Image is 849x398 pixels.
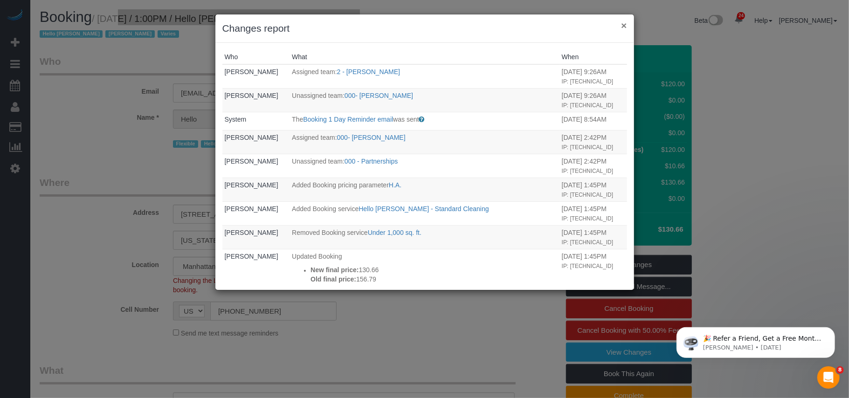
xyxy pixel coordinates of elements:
[290,130,559,154] td: What
[817,366,840,389] iframe: Intercom live chat
[559,130,627,154] td: When
[562,78,613,85] small: IP: [TECHNICAL_ID]
[292,253,342,260] span: Updated Booking
[311,265,557,274] p: 130.66
[225,158,278,165] a: [PERSON_NAME]
[222,21,627,35] h3: Changes report
[292,158,345,165] span: Unassigned team:
[222,64,290,88] td: Who
[562,215,613,222] small: IP: [TECHNICAL_ID]
[222,50,290,64] th: Who
[559,50,627,64] th: When
[290,112,559,130] td: What
[562,239,613,246] small: IP: [TECHNICAL_ID]
[836,366,844,374] span: 8
[292,205,359,213] span: Added Booking service
[222,88,290,112] td: Who
[290,202,559,226] td: What
[215,14,634,290] sui-modal: Changes report
[290,249,559,328] td: What
[562,102,613,109] small: IP: [TECHNICAL_ID]
[222,226,290,249] td: Who
[345,158,398,165] a: 000 - Partnerships
[559,88,627,112] td: When
[311,266,359,274] strong: New final price:
[303,116,393,123] a: Booking 1 Day Reminder email
[559,64,627,88] td: When
[290,50,559,64] th: What
[337,134,406,141] a: 000- [PERSON_NAME]
[559,249,627,328] td: When
[292,68,337,75] span: Assigned team:
[559,112,627,130] td: When
[225,205,278,213] a: [PERSON_NAME]
[393,116,419,123] span: was sent
[562,263,613,269] small: IP: [TECHNICAL_ID]
[225,134,278,141] a: [PERSON_NAME]
[368,229,421,236] a: Under 1,000 sq. ft.
[389,181,401,189] a: H.A.
[225,68,278,75] a: [PERSON_NAME]
[222,130,290,154] td: Who
[562,168,613,174] small: IP: [TECHNICAL_ID]
[222,112,290,130] td: Who
[292,134,337,141] span: Assigned team:
[663,308,849,373] iframe: Intercom notifications message
[359,205,489,213] a: Hello [PERSON_NAME] - Standard Cleaning
[290,226,559,249] td: What
[225,229,278,236] a: [PERSON_NAME]
[559,226,627,249] td: When
[621,21,627,30] button: ×
[345,92,413,99] a: 000- [PERSON_NAME]
[225,181,278,189] a: [PERSON_NAME]
[290,178,559,202] td: What
[559,178,627,202] td: When
[222,202,290,226] td: Who
[292,92,345,99] span: Unassigned team:
[222,154,290,178] td: Who
[290,154,559,178] td: What
[292,116,303,123] span: The
[222,249,290,328] td: Who
[311,275,356,283] strong: Old final price:
[290,64,559,88] td: What
[225,92,278,99] a: [PERSON_NAME]
[562,144,613,151] small: IP: [TECHNICAL_ID]
[225,253,278,260] a: [PERSON_NAME]
[225,116,247,123] a: System
[559,202,627,226] td: When
[222,178,290,202] td: Who
[562,192,613,198] small: IP: [TECHNICAL_ID]
[311,274,557,284] p: 156.79
[337,68,400,75] a: 2 - [PERSON_NAME]
[292,181,389,189] span: Added Booking pricing parameter
[290,88,559,112] td: What
[559,154,627,178] td: When
[292,229,368,236] span: Removed Booking service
